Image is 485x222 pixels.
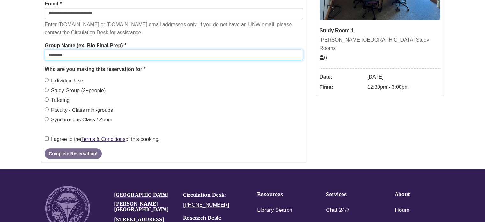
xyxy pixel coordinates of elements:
[45,77,83,85] label: Individual Use
[114,192,169,198] a: [GEOGRAPHIC_DATA]
[45,135,160,143] label: I agree to the of this booking.
[81,136,125,142] a: Terms & Conditions
[45,97,49,102] input: Tutoring
[320,27,440,35] div: Study Room 1
[326,206,349,215] a: Chat 24/7
[326,192,375,197] h4: Services
[367,72,440,82] dd: [DATE]
[45,106,113,114] label: Faculty - Class mini-groups
[320,36,440,52] div: [PERSON_NAME][GEOGRAPHIC_DATA] Study Rooms
[320,82,364,92] dt: Time:
[45,78,49,82] input: Individual Use
[395,206,409,215] a: Hours
[45,87,106,95] label: Study Group (2+people)
[45,117,49,121] input: Synchronous Class / Zoom
[395,192,444,197] h4: About
[45,107,49,111] input: Faculty - Class mini-groups
[45,136,49,141] input: I agree to theTerms & Conditionsof this booking.
[45,65,303,73] legend: Who are you making this reservation for *
[45,20,303,37] p: Enter [DOMAIN_NAME] or [DOMAIN_NAME] email addresses only. If you do not have an UNW email, pleas...
[183,202,229,208] a: [PHONE_NUMBER]
[257,192,306,197] h4: Resources
[45,96,70,104] label: Tutoring
[320,55,327,60] span: The capacity of this space
[367,82,440,92] dd: 12:30pm - 3:00pm
[45,88,49,92] input: Study Group (2+people)
[183,192,242,198] h4: Circulation Desk:
[114,201,173,212] h4: [PERSON_NAME][GEOGRAPHIC_DATA]
[320,72,364,82] dt: Date:
[45,42,126,50] label: Group Name (ex. Bio Final Prep) *
[257,206,292,215] a: Library Search
[183,215,242,221] h4: Research Desk:
[45,116,112,124] label: Synchronous Class / Zoom
[45,148,101,159] button: Complete Reservation!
